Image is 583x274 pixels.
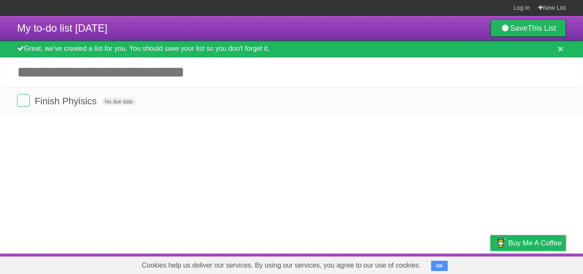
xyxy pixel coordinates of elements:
b: This List [528,24,556,32]
a: Privacy [479,256,501,272]
img: Buy me a coffee [495,236,506,250]
a: SaveThis List [490,20,566,37]
span: No due date [102,98,136,106]
span: Cookies help us deliver our services. By using our services, you agree to our use of cookies. [133,257,429,274]
span: Finish Phyisics [35,96,99,106]
a: Developers [405,256,440,272]
button: OK [431,261,448,271]
a: Suggest a feature [512,256,566,272]
a: Terms [450,256,469,272]
label: Done [17,94,30,107]
a: Buy me a coffee [490,235,566,251]
span: My to-do list [DATE] [17,22,108,34]
a: About [377,256,395,272]
span: Buy me a coffee [508,236,562,250]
